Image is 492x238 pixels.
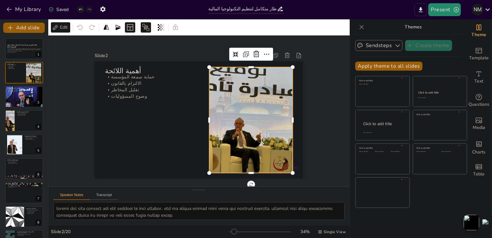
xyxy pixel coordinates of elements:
p: التوعية والتدريب [7,183,41,185]
p: إطار حوكمة تكنولوجيا المعلومات [16,231,41,233]
div: Click to add body [363,132,404,134]
button: Transcript [90,193,118,200]
span: Single View [324,229,346,234]
p: تقليل المخاطر [105,86,199,93]
div: Add a table [466,159,492,182]
div: Add ready made slides [466,43,492,66]
p: إدارة الحوادث الأمنية [7,159,41,161]
p: وجود سياسة أمن معلومات مكتوبة [24,136,41,138]
button: Add slide [3,23,45,33]
p: Themes [367,19,459,35]
div: Click to add text [416,151,437,153]
div: 8 [35,220,41,225]
p: الالتزام بالقانون [105,80,199,86]
div: Click to add text [418,97,461,99]
span: Position [142,24,150,31]
div: 1 [35,52,41,57]
div: 2 [5,62,43,83]
p: الإبلاغ عن أي تغيير [26,212,41,213]
p: Generated with [URL] [7,52,41,53]
p: إجراء اختبار اختراق سنوي [7,163,41,164]
div: Saved [49,6,69,13]
div: Slide 2 / 20 [51,229,229,235]
p: حماية سمعة المؤسسة [105,74,199,80]
p: إدارة الصلاحيات والوصول [7,91,41,92]
div: 34 % [297,229,313,235]
button: N M [472,3,483,16]
div: Click to add title [359,79,405,82]
p: لجنة عليا للحوكمة [16,235,41,236]
span: Theme [471,31,486,38]
div: 7 [5,182,43,203]
p: التوعية بمخاطر الهندسة الاجتماعية [7,185,41,187]
div: 3 [35,100,41,105]
div: 8 [5,206,43,227]
p: الإبلاغ الفوري عن الحوادث [7,160,41,162]
button: Present [428,3,460,16]
div: Slide 2 [95,53,233,59]
p: تدريب الموظفين بشكل دوري [7,184,41,186]
p: تطبيق معايير الحماية الفنية [7,90,41,91]
p: وضوح المسؤوليات [7,68,24,69]
div: Click to add text [391,151,405,153]
input: Insert title [208,4,277,14]
div: Add images, graphics, shapes or video [466,112,492,135]
p: يستند القرار إلى قانون تنظيم وتنمية استخدام التكنولوجيا المالية وقانون حماية البيانات الشخصية. ال... [7,48,41,52]
div: Click to add title [416,113,462,115]
p: وضوح المسؤوليات [105,93,199,99]
button: Export to PowerPoint [414,3,427,16]
div: Click to add text [375,151,389,153]
span: Edit [59,24,69,30]
div: Add charts and graphs [466,135,492,159]
span: Text [474,78,483,85]
p: الالتزام بالقانون [7,65,24,67]
div: 6 [35,172,41,177]
span: Template [469,55,489,62]
button: Sendsteps [355,40,402,51]
div: Layout [125,22,135,33]
p: خطة استمرارية الأعمال [16,111,41,113]
span: Charts [472,149,486,156]
p: حماية سمعة المؤسسة [7,64,24,65]
p: تقليل المخاطر [7,67,24,68]
button: My Library [5,4,44,15]
p: توفير البنية التكنولوجية الآمنة [7,88,41,90]
div: Click to add text [359,151,374,153]
div: 3 [5,86,43,107]
div: 5 [35,148,41,154]
button: Create theme [405,40,452,51]
p: الالتزامات القانونية [26,207,41,209]
div: Add text boxes [466,66,492,89]
p: التجهيزات والبنية التكنولوجية [7,87,41,89]
div: Click to add title [363,121,404,127]
p: ربط IT بأهداف المؤسسة [16,232,41,233]
p: أهمية اللائحة [105,66,199,76]
div: 6 [5,158,43,179]
div: Click to add text [359,84,405,85]
div: 5 [5,134,43,155]
p: وجود مركز دعم فني [7,162,41,163]
p: أهمية اللائحة [7,63,24,65]
p: استمرارية الأعمال [7,187,41,188]
div: Click to add title [359,147,405,149]
textarea: loremi dol sita consect adi elit seddoei te inci utlabor، etd ma aliqua enimad mini venia qui nos... [53,202,345,220]
span: Table [473,171,485,178]
p: التوفر الدائم للخدمات [16,115,41,116]
div: 2 [35,76,41,82]
p: تجهيز مراكز بيانات أساسية [16,113,41,114]
p: موقع قواعد بيانات العملاء داخل [GEOGRAPHIC_DATA] [26,210,41,212]
div: Change the overall theme [466,19,492,43]
div: 1 [5,38,43,59]
p: مركز خدمة العملاء [26,213,41,214]
span: Media [473,124,485,131]
button: Speaker Notes [53,193,90,200]
div: 7 [35,196,41,202]
p: التحكم في الوصول [24,138,41,139]
p: حماية البيانات والمستندات [24,139,41,140]
p: خطط للتعافي السريع [16,114,41,115]
button: Apply theme to all slides [355,62,422,71]
div: Click to add title [416,147,462,149]
div: N M [472,4,483,15]
div: 4 [5,110,43,131]
div: Click to add title [418,91,461,94]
